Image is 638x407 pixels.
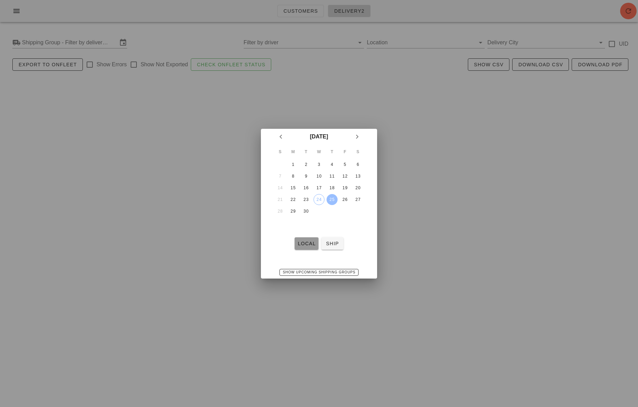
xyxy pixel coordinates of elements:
div: 8 [288,174,299,179]
button: 29 [288,206,299,217]
div: 12 [339,174,350,179]
button: Show Upcoming Shipping Groups [279,269,359,276]
div: 29 [288,209,299,214]
div: 17 [313,185,324,190]
div: 27 [352,197,363,202]
button: Next month [351,131,363,143]
button: 25 [327,194,338,205]
button: 5 [339,159,350,170]
button: 22 [288,194,299,205]
button: 15 [288,182,299,193]
div: 18 [327,185,338,190]
div: 22 [288,197,299,202]
button: 13 [352,171,363,182]
button: 12 [339,171,350,182]
div: 5 [339,162,350,167]
button: 20 [352,182,363,193]
button: 19 [339,182,350,193]
button: 9 [300,171,311,182]
span: Show Upcoming Shipping Groups [283,270,355,274]
th: W [313,145,325,158]
button: local [295,237,318,250]
button: 27 [352,194,363,205]
button: 4 [327,159,338,170]
th: T [326,145,338,158]
button: 26 [339,194,350,205]
div: 10 [313,174,324,179]
button: 2 [300,159,311,170]
div: 24 [314,197,324,202]
div: 3 [313,162,324,167]
div: 1 [288,162,299,167]
button: [DATE] [307,130,331,143]
button: 30 [300,206,311,217]
div: 11 [327,174,338,179]
th: S [274,145,286,158]
div: 20 [352,185,363,190]
button: 3 [313,159,324,170]
div: 6 [352,162,363,167]
th: S [352,145,364,158]
div: 15 [288,185,299,190]
button: 17 [313,182,324,193]
button: 23 [300,194,311,205]
button: 11 [327,171,338,182]
button: 10 [313,171,324,182]
span: local [297,241,316,246]
div: 13 [352,174,363,179]
button: 1 [288,159,299,170]
button: 8 [288,171,299,182]
th: F [339,145,351,158]
button: 16 [300,182,311,193]
div: 25 [327,197,338,202]
div: 2 [300,162,311,167]
div: 19 [339,185,350,190]
div: 4 [327,162,338,167]
th: T [300,145,312,158]
div: 9 [300,174,311,179]
div: 23 [300,197,311,202]
div: 16 [300,185,311,190]
span: ship [324,241,341,246]
button: 24 [313,194,324,205]
div: 26 [339,197,350,202]
button: Previous month [275,131,287,143]
th: M [287,145,299,158]
button: 18 [327,182,338,193]
button: ship [321,237,343,250]
button: 6 [352,159,363,170]
div: 30 [300,209,311,214]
